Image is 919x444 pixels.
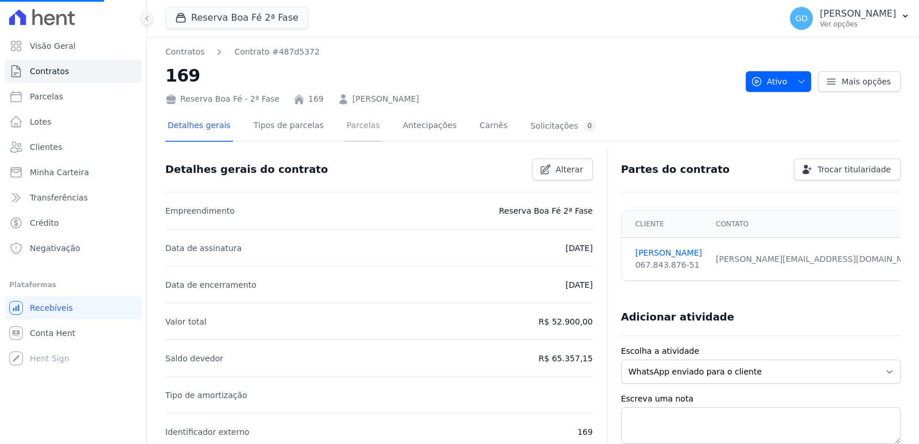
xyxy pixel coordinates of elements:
span: Alterar [556,164,583,175]
span: Minha Carteira [30,167,89,178]
a: Alterar [532,159,593,180]
p: 169 [577,425,593,439]
div: 067.843.876-51 [635,259,702,271]
p: [DATE] [565,278,592,292]
a: Negativação [5,237,142,260]
a: Lotes [5,110,142,133]
div: Solicitações [530,121,596,132]
p: Data de assinatura [165,241,242,255]
a: Contratos [5,60,142,83]
p: Empreendimento [165,204,235,218]
p: R$ 52.900,00 [538,315,592,329]
a: Antecipações [401,111,459,142]
div: Reserva Boa Fé - 2ª Fase [165,93,280,105]
a: Carnês [477,111,510,142]
p: R$ 65.357,15 [538,352,592,365]
button: Ativo [746,71,812,92]
span: Visão Geral [30,40,76,52]
a: [PERSON_NAME] [352,93,419,105]
p: Ver opções [820,20,896,29]
p: Identificador externo [165,425,249,439]
span: Trocar titularidade [817,164,891,175]
nav: Breadcrumb [165,46,320,58]
p: Reserva Boa Fé 2ª Fase [499,204,592,218]
p: Data de encerramento [165,278,257,292]
a: Mais opções [818,71,901,92]
p: Tipo de amortização [165,388,247,402]
span: Clientes [30,141,62,153]
h3: Partes do contrato [621,163,730,176]
span: Conta Hent [30,327,75,339]
a: Clientes [5,136,142,159]
a: Conta Hent [5,322,142,345]
span: Mais opções [842,76,891,87]
p: [DATE] [565,241,592,255]
a: Parcelas [5,85,142,108]
h2: 169 [165,63,736,88]
a: Recebíveis [5,296,142,319]
a: Minha Carteira [5,161,142,184]
a: [PERSON_NAME] [635,247,702,259]
span: Crédito [30,217,59,229]
span: Negativação [30,242,80,254]
span: Recebíveis [30,302,73,314]
div: 0 [583,121,596,132]
a: Trocar titularidade [794,159,901,180]
a: Contratos [165,46,204,58]
span: Contratos [30,65,69,77]
p: Valor total [165,315,207,329]
label: Escreva uma nota [621,393,901,405]
span: GD [795,14,808,22]
p: Saldo devedor [165,352,223,365]
h3: Adicionar atividade [621,310,734,324]
button: Reserva Boa Fé 2ª Fase [165,7,308,29]
a: Detalhes gerais [165,111,233,142]
span: Ativo [751,71,788,92]
span: Transferências [30,192,88,203]
span: Lotes [30,116,52,128]
a: Crédito [5,211,142,234]
a: 169 [308,93,324,105]
p: [PERSON_NAME] [820,8,896,20]
nav: Breadcrumb [165,46,736,58]
span: Parcelas [30,91,63,102]
div: Plataformas [9,278,137,292]
a: Tipos de parcelas [251,111,326,142]
th: Cliente [622,211,709,238]
a: Parcelas [344,111,382,142]
a: Solicitações0 [528,111,599,142]
a: Transferências [5,186,142,209]
label: Escolha a atividade [621,345,901,357]
h3: Detalhes gerais do contrato [165,163,328,176]
a: Visão Geral [5,34,142,57]
button: GD [PERSON_NAME] Ver opções [781,2,919,34]
a: Contrato #487d5372 [234,46,320,58]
